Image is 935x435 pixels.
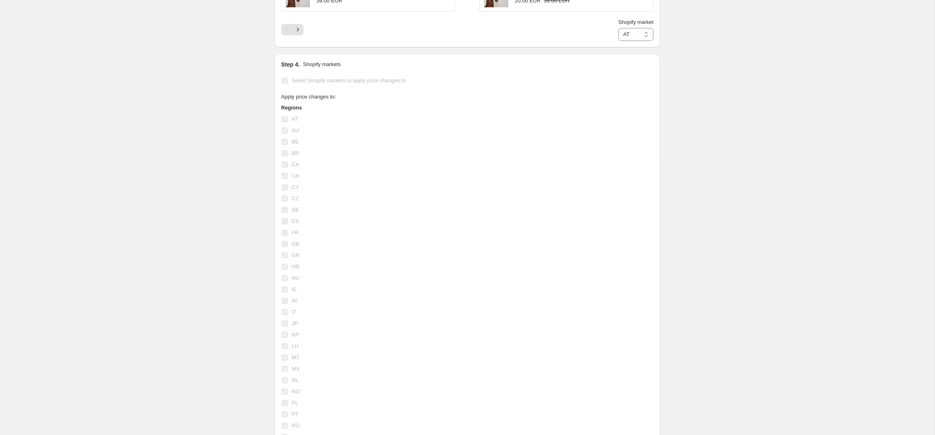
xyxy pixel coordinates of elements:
span: KR [292,332,299,338]
span: BE [292,139,299,145]
span: IT [292,309,297,315]
span: AU [292,127,299,133]
span: IE [292,286,297,292]
span: HU [292,275,299,281]
span: ES [292,218,299,224]
nav: Pagination [281,24,303,35]
span: JP [292,320,298,326]
span: DE [292,207,299,213]
span: NL [292,377,299,383]
span: MX [292,366,300,372]
span: CA [292,161,299,167]
span: HR [292,264,299,270]
span: GB [292,241,299,247]
span: Shopify market [618,19,653,25]
span: CZ [292,195,299,201]
span: Select Shopify markets to apply price changes to [292,77,406,84]
span: NO [292,388,300,394]
h2: Step 4. [281,60,300,69]
span: FR [292,229,299,236]
span: PL [292,400,298,406]
span: IN [292,298,297,304]
span: LU [292,343,299,349]
p: Shopify markets [303,60,341,69]
span: PT [292,411,299,417]
button: Next [292,24,303,35]
h3: Regions [281,104,435,112]
span: Apply price changes to: [281,94,336,100]
span: BR [292,150,299,156]
span: RO [292,422,300,429]
span: AT [292,116,298,122]
span: CH [292,173,299,179]
span: GR [292,252,300,258]
span: CY [292,184,299,190]
span: MT [292,354,299,360]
